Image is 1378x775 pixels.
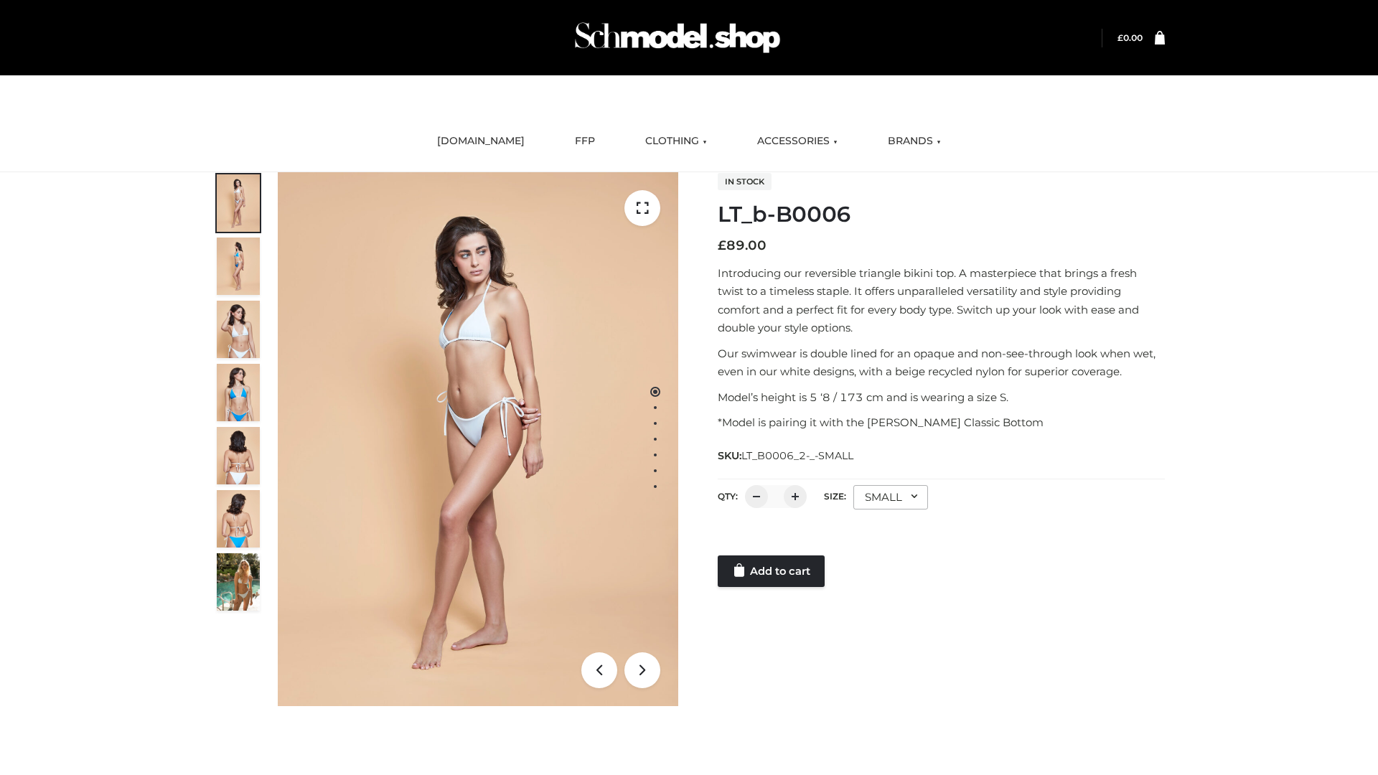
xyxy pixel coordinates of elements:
[217,553,260,611] img: Arieltop_CloudNine_AzureSky2.jpg
[718,238,726,253] span: £
[718,491,738,502] label: QTY:
[718,344,1165,381] p: Our swimwear is double lined for an opaque and non-see-through look when wet, even in our white d...
[1117,32,1143,43] bdi: 0.00
[718,388,1165,407] p: Model’s height is 5 ‘8 / 173 cm and is wearing a size S.
[877,126,952,157] a: BRANDS
[741,449,853,462] span: LT_B0006_2-_-SMALL
[564,126,606,157] a: FFP
[718,555,825,587] a: Add to cart
[217,364,260,421] img: ArielClassicBikiniTop_CloudNine_AzureSky_OW114ECO_4-scaled.jpg
[718,264,1165,337] p: Introducing our reversible triangle bikini top. A masterpiece that brings a fresh twist to a time...
[278,172,678,706] img: ArielClassicBikiniTop_CloudNine_AzureSky_OW114ECO_1
[718,238,767,253] bdi: 89.00
[217,301,260,358] img: ArielClassicBikiniTop_CloudNine_AzureSky_OW114ECO_3-scaled.jpg
[634,126,718,157] a: CLOTHING
[718,413,1165,432] p: *Model is pairing it with the [PERSON_NAME] Classic Bottom
[1117,32,1143,43] a: £0.00
[824,491,846,502] label: Size:
[217,490,260,548] img: ArielClassicBikiniTop_CloudNine_AzureSky_OW114ECO_8-scaled.jpg
[718,173,772,190] span: In stock
[217,238,260,295] img: ArielClassicBikiniTop_CloudNine_AzureSky_OW114ECO_2-scaled.jpg
[718,202,1165,227] h1: LT_b-B0006
[217,174,260,232] img: ArielClassicBikiniTop_CloudNine_AzureSky_OW114ECO_1-scaled.jpg
[426,126,535,157] a: [DOMAIN_NAME]
[570,9,785,66] img: Schmodel Admin 964
[1117,32,1123,43] span: £
[718,447,855,464] span: SKU:
[853,485,928,509] div: SMALL
[217,427,260,484] img: ArielClassicBikiniTop_CloudNine_AzureSky_OW114ECO_7-scaled.jpg
[746,126,848,157] a: ACCESSORIES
